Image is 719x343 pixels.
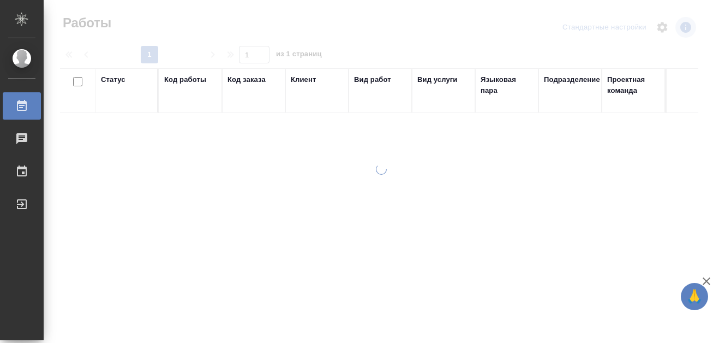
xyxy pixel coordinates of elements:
div: Код заказа [227,74,266,85]
span: 🙏 [685,285,704,308]
div: Вид услуги [417,74,458,85]
div: Проектная команда [607,74,660,96]
div: Вид работ [354,74,391,85]
div: Клиент [291,74,316,85]
div: Статус [101,74,125,85]
button: 🙏 [681,283,708,310]
div: Подразделение [544,74,600,85]
div: Языковая пара [481,74,533,96]
div: Код работы [164,74,206,85]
